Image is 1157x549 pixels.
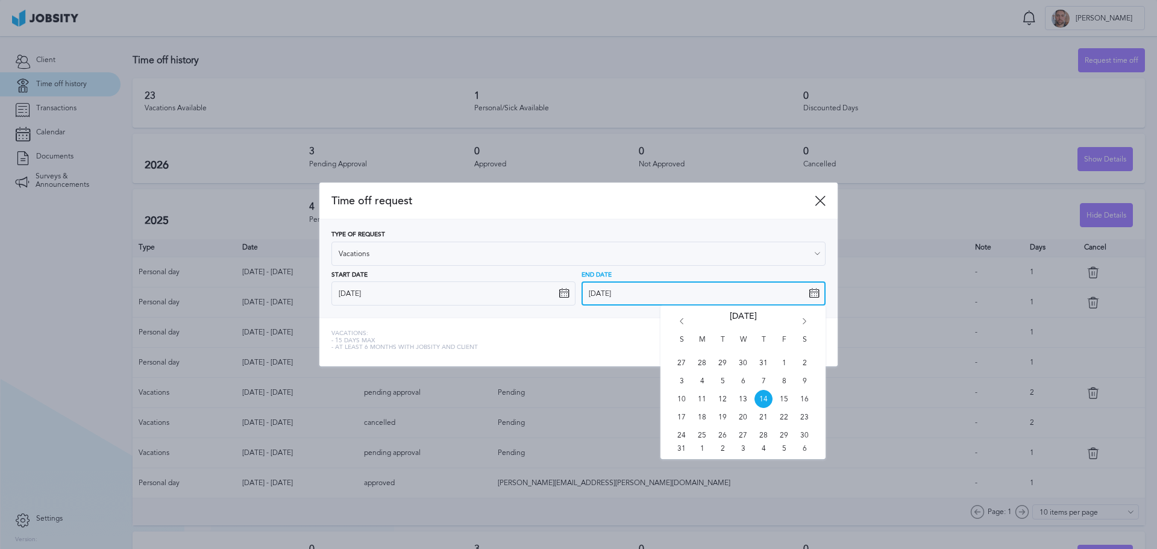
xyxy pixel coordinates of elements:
[673,354,691,372] span: Sun Jul 27 2025
[754,408,773,426] span: Thu Aug 21 2025
[775,408,793,426] span: Fri Aug 22 2025
[331,337,478,345] span: - 15 days max
[713,426,732,444] span: Tue Aug 26 2025
[331,344,478,351] span: - At least 6 months with jobsity and client
[673,390,691,408] span: Sun Aug 10 2025
[754,336,773,354] span: T
[754,426,773,444] span: Thu Aug 28 2025
[734,336,752,354] span: W
[673,444,691,453] span: Sun Aug 31 2025
[754,354,773,372] span: Thu Jul 31 2025
[795,336,814,354] span: S
[673,336,691,354] span: S
[673,372,691,390] span: Sun Aug 03 2025
[795,444,814,453] span: Sat Sep 06 2025
[734,408,752,426] span: Wed Aug 20 2025
[795,354,814,372] span: Sat Aug 02 2025
[713,372,732,390] span: Tue Aug 05 2025
[693,426,711,444] span: Mon Aug 25 2025
[331,272,368,279] span: Start Date
[775,444,793,453] span: Fri Sep 05 2025
[331,231,385,239] span: Type of Request
[775,426,793,444] span: Fri Aug 29 2025
[795,426,814,444] span: Sat Aug 30 2025
[713,444,732,453] span: Tue Sep 02 2025
[331,195,815,207] span: Time off request
[673,426,691,444] span: Sun Aug 24 2025
[775,390,793,408] span: Fri Aug 15 2025
[795,372,814,390] span: Sat Aug 09 2025
[795,408,814,426] span: Sat Aug 23 2025
[754,372,773,390] span: Thu Aug 07 2025
[713,390,732,408] span: Tue Aug 12 2025
[676,318,687,329] i: Go back 1 month
[734,372,752,390] span: Wed Aug 06 2025
[331,330,478,337] span: Vacations:
[795,390,814,408] span: Sat Aug 16 2025
[582,272,612,279] span: End Date
[775,354,793,372] span: Fri Aug 01 2025
[734,444,752,453] span: Wed Sep 03 2025
[673,408,691,426] span: Sun Aug 17 2025
[693,336,711,354] span: M
[693,408,711,426] span: Mon Aug 18 2025
[754,444,773,453] span: Thu Sep 04 2025
[713,336,732,354] span: T
[734,354,752,372] span: Wed Jul 30 2025
[775,336,793,354] span: F
[734,426,752,444] span: Wed Aug 27 2025
[693,444,711,453] span: Mon Sep 01 2025
[799,318,810,329] i: Go forward 1 month
[713,354,732,372] span: Tue Jul 29 2025
[754,390,773,408] span: Thu Aug 14 2025
[693,354,711,372] span: Mon Jul 28 2025
[734,390,752,408] span: Wed Aug 13 2025
[730,312,757,336] span: [DATE]
[713,408,732,426] span: Tue Aug 19 2025
[693,390,711,408] span: Mon Aug 11 2025
[693,372,711,390] span: Mon Aug 04 2025
[775,372,793,390] span: Fri Aug 08 2025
